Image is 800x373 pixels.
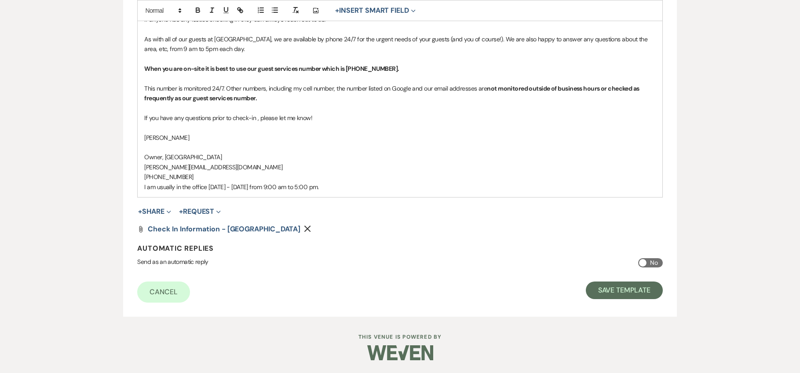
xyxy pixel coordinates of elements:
span: Send as an automatic reply [137,258,208,266]
img: Weven Logo [367,337,433,368]
p: [PERSON_NAME] [144,133,655,143]
span: + [335,7,339,14]
span: Check in information - [GEOGRAPHIC_DATA] [148,224,300,234]
a: Cancel [137,282,190,303]
span: [PHONE_NUMBER] [144,173,193,181]
span: [PERSON_NAME][EMAIL_ADDRESS][DOMAIN_NAME] [144,163,282,171]
p: As with all of our guests at [GEOGRAPHIC_DATA], we are available by phone 24/7 for the urgent nee... [144,34,655,54]
span: No [650,257,658,268]
span: + [138,208,142,215]
span: Owner, [GEOGRAPHIC_DATA] [144,153,222,161]
a: Check in information - [GEOGRAPHIC_DATA] [148,226,300,233]
button: Save Template [586,282,663,299]
strong: When you are on-site it is best to use our guest services number which is [PHONE_NUMBER]. [144,65,399,73]
p: If you have any questions prior to check-in , please let me know! [144,113,655,123]
button: Request [179,208,221,215]
button: Share [138,208,171,215]
button: Insert Smart Field [332,5,418,16]
span: + [179,208,183,215]
p: This number is monitored 24/7. Other numbers, including my cell number, the number listed on Goog... [144,84,655,103]
h4: Automatic Replies [137,244,662,253]
span: I am usually in the office [DATE] - [DATE] from 9:00 am to 5:00 pm. [144,183,318,191]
